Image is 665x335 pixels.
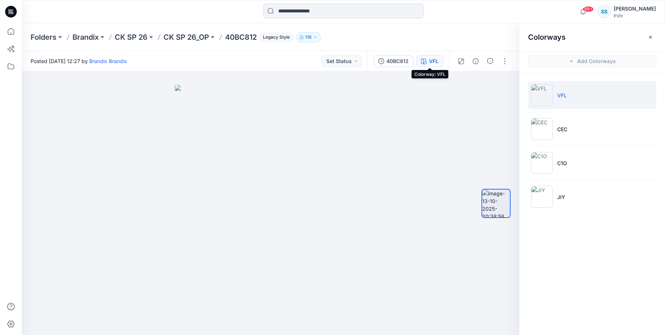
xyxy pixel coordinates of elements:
span: Legacy Style [260,33,293,42]
button: VFL [416,55,443,67]
img: C1O [531,152,553,174]
div: VFL [429,57,438,65]
button: Details [470,55,481,67]
img: VFL [531,84,553,106]
img: CEC [531,118,553,140]
button: 40BC812 [374,55,413,67]
a: Brandix Brandix [89,58,127,64]
div: PVH [614,13,656,19]
a: Folders [31,32,56,42]
p: 40BC812 [225,32,257,42]
a: Brandix [72,32,99,42]
span: Posted [DATE] 12:27 by [31,57,127,65]
a: CK SP 26_OP [164,32,209,42]
div: 40BC812 [386,57,409,65]
button: Legacy Style [257,32,293,42]
p: 116 [305,33,312,41]
div: [PERSON_NAME] [614,4,656,13]
img: image-13-10-2025-20:38:58 [482,190,510,217]
p: CEC [557,125,567,133]
span: 99+ [583,6,594,12]
h2: Colorways [528,33,566,42]
div: SS [598,5,611,18]
p: C1O [557,159,567,167]
button: 116 [296,32,321,42]
p: VFL [557,91,567,99]
img: JIY [531,186,553,208]
a: CK SP 26 [115,32,147,42]
p: JIY [557,193,565,201]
